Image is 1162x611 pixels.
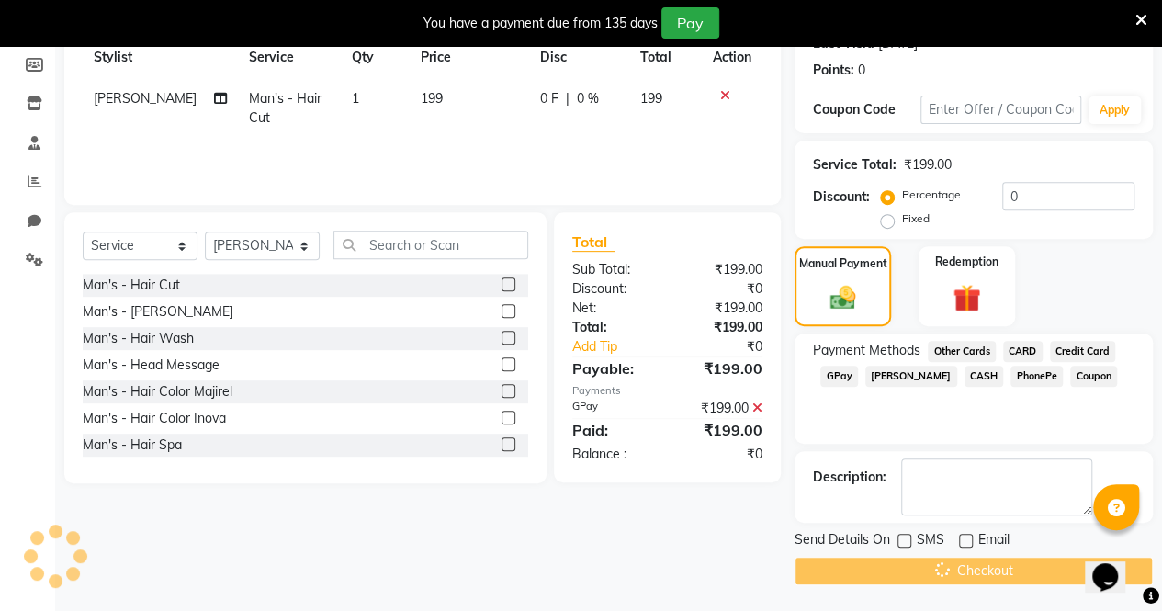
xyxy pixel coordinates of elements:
[83,329,194,348] div: Man's - Hair Wash
[822,283,864,312] img: _cash.svg
[572,232,615,252] span: Total
[352,90,359,107] span: 1
[904,155,952,175] div: ₹199.00
[965,366,1004,387] span: CASH
[566,89,570,108] span: |
[820,366,858,387] span: GPay
[238,37,341,78] th: Service
[558,337,685,356] a: Add Tip
[667,445,776,464] div: ₹0
[1089,96,1141,124] button: Apply
[639,90,661,107] span: 199
[558,279,668,299] div: Discount:
[558,260,668,279] div: Sub Total:
[577,89,599,108] span: 0 %
[667,357,776,379] div: ₹199.00
[920,96,1081,124] input: Enter Offer / Coupon Code
[572,383,762,399] div: Payments
[865,366,957,387] span: [PERSON_NAME]
[558,299,668,318] div: Net:
[1003,341,1043,362] span: CARD
[944,281,989,315] img: _gift.svg
[558,445,668,464] div: Balance :
[410,37,529,78] th: Price
[685,337,776,356] div: ₹0
[795,530,890,553] span: Send Details On
[249,90,322,126] span: Man's - Hair Cut
[667,260,776,279] div: ₹199.00
[558,399,668,418] div: GPay
[341,37,410,78] th: Qty
[813,468,886,487] div: Description:
[529,37,628,78] th: Disc
[421,90,443,107] span: 199
[94,90,197,107] span: [PERSON_NAME]
[1010,366,1063,387] span: PhonePe
[83,356,220,375] div: Man's - Head Message
[667,299,776,318] div: ₹199.00
[1070,366,1117,387] span: Coupon
[661,7,719,39] button: Pay
[813,100,920,119] div: Coupon Code
[83,382,232,402] div: Man's - Hair Color Majirel
[558,357,668,379] div: Payable:
[928,341,996,362] span: Other Cards
[83,436,182,455] div: Man's - Hair Spa
[813,341,920,360] span: Payment Methods
[667,419,776,441] div: ₹199.00
[423,14,658,33] div: You have a payment due from 135 days
[83,37,238,78] th: Stylist
[813,61,854,80] div: Points:
[935,254,998,270] label: Redemption
[902,187,961,203] label: Percentage
[83,302,233,322] div: Man's - [PERSON_NAME]
[628,37,702,78] th: Total
[917,530,944,553] span: SMS
[558,419,668,441] div: Paid:
[978,530,1010,553] span: Email
[813,155,897,175] div: Service Total:
[667,279,776,299] div: ₹0
[799,255,887,272] label: Manual Payment
[83,409,226,428] div: Man's - Hair Color Inova
[813,187,870,207] div: Discount:
[667,399,776,418] div: ₹199.00
[667,318,776,337] div: ₹199.00
[83,276,180,295] div: Man's - Hair Cut
[1050,341,1116,362] span: Credit Card
[858,61,865,80] div: 0
[902,210,930,227] label: Fixed
[1085,537,1144,593] iframe: chat widget
[558,318,668,337] div: Total:
[333,231,528,259] input: Search or Scan
[540,89,558,108] span: 0 F
[702,37,762,78] th: Action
